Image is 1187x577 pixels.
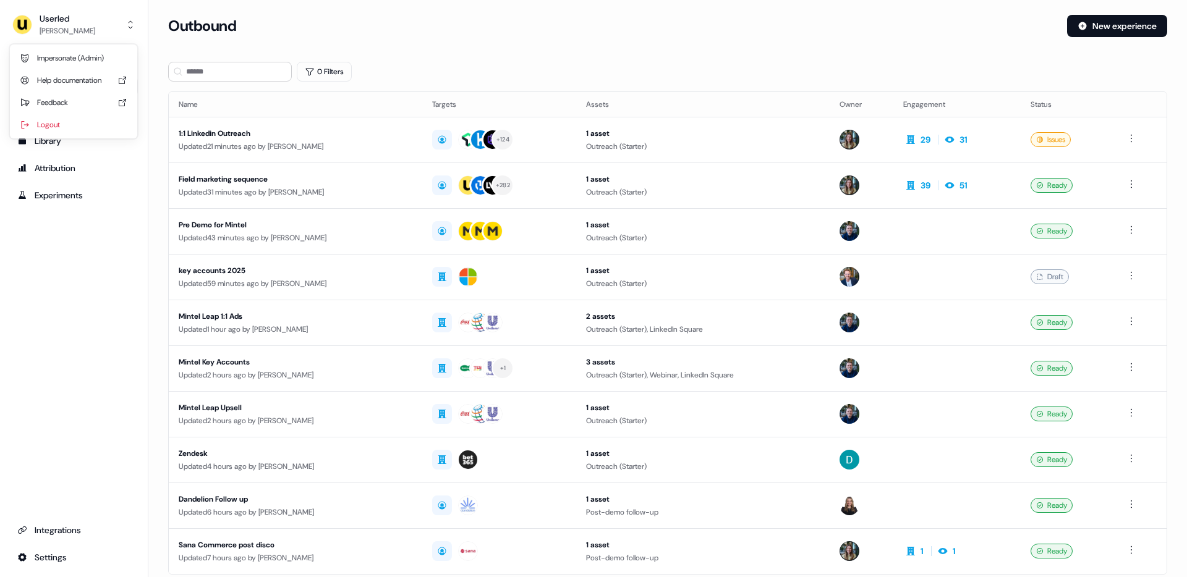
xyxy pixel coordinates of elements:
[179,232,412,244] div: Updated 43 minutes ago by [PERSON_NAME]
[179,415,412,427] div: Updated 2 hours ago by [PERSON_NAME]
[179,402,412,414] div: Mintel Leap Upsell
[169,92,422,117] th: Name
[179,539,412,551] div: Sana Commerce post disco
[586,493,820,505] div: 1 asset
[15,114,132,136] div: Logout
[586,460,820,473] div: Outreach (Starter)
[840,495,859,515] img: Geneviève
[179,186,412,198] div: Updated 31 minutes ago by [PERSON_NAME]
[179,264,412,277] div: key accounts 2025
[179,506,412,518] div: Updated 6 hours ago by [PERSON_NAME]
[586,415,820,427] div: Outreach (Starter)
[840,404,859,424] img: James
[840,358,859,378] img: James
[586,323,820,335] div: Outreach (Starter), LinkedIn Square
[168,17,236,35] h3: Outbound
[496,134,509,145] div: + 124
[179,552,412,564] div: Updated 7 hours ago by [PERSON_NAME]
[10,158,138,178] a: Go to attribution
[840,313,859,332] img: James
[179,356,412,368] div: Mintel Key Accounts
[921,133,930,146] div: 29
[179,369,412,381] div: Updated 2 hours ago by [PERSON_NAME]
[1067,15,1167,37] button: New experience
[10,185,138,205] a: Go to experiments
[586,310,820,322] div: 2 assets
[586,447,820,460] div: 1 asset
[17,551,130,563] div: Settings
[1031,544,1073,558] div: Ready
[840,175,859,195] img: Charlotte
[586,277,820,290] div: Outreach (Starter)
[10,520,138,540] a: Go to integrations
[586,506,820,518] div: Post-demo follow-up
[1031,361,1073,376] div: Ready
[17,135,130,147] div: Library
[840,541,859,561] img: Charlotte
[576,92,830,117] th: Assets
[1031,498,1073,513] div: Ready
[1031,224,1073,238] div: Ready
[179,493,412,505] div: Dandelion Follow up
[586,186,820,198] div: Outreach (Starter)
[586,173,820,185] div: 1 asset
[15,91,132,114] div: Feedback
[15,69,132,91] div: Help documentation
[921,545,924,557] div: 1
[10,547,138,567] a: Go to integrations
[586,552,820,564] div: Post-demo follow-up
[179,460,412,473] div: Updated 4 hours ago by [PERSON_NAME]
[1031,406,1073,421] div: Ready
[500,363,506,374] div: + 1
[496,180,510,191] div: + 282
[1031,452,1073,467] div: Ready
[179,127,412,140] div: 1:1 Linkedin Outreach
[586,219,820,231] div: 1 asset
[586,539,820,551] div: 1 asset
[959,179,968,192] div: 51
[10,131,138,151] a: Go to templates
[179,323,412,335] div: Updated 1 hour ago by [PERSON_NAME]
[422,92,576,117] th: Targets
[893,92,1021,117] th: Engagement
[17,524,130,536] div: Integrations
[830,92,893,117] th: Owner
[179,310,412,322] div: Mintel Leap 1:1 Ads
[840,130,859,150] img: Charlotte
[1031,269,1069,284] div: Draft
[586,402,820,414] div: 1 asset
[40,12,95,25] div: Userled
[1031,132,1071,147] div: Issues
[586,127,820,140] div: 1 asset
[17,189,130,201] div: Experiments
[297,62,352,82] button: 0 Filters
[179,277,412,290] div: Updated 59 minutes ago by [PERSON_NAME]
[10,44,137,138] div: Userled[PERSON_NAME]
[840,267,859,287] img: Yann
[179,140,412,153] div: Updated 21 minutes ago by [PERSON_NAME]
[840,221,859,241] img: James
[921,179,930,192] div: 39
[586,356,820,368] div: 3 assets
[10,10,138,40] button: Userled[PERSON_NAME]
[40,25,95,37] div: [PERSON_NAME]
[1031,315,1073,330] div: Ready
[586,369,820,381] div: Outreach (Starter), Webinar, LinkedIn Square
[586,232,820,244] div: Outreach (Starter)
[586,264,820,277] div: 1 asset
[840,450,859,470] img: David
[586,140,820,153] div: Outreach (Starter)
[179,447,412,460] div: Zendesk
[953,545,956,557] div: 1
[1031,178,1073,193] div: Ready
[15,47,132,69] div: Impersonate (Admin)
[179,219,412,231] div: Pre Demo for Mintel
[959,133,968,146] div: 31
[179,173,412,185] div: Field marketing sequence
[17,162,130,174] div: Attribution
[1021,92,1114,117] th: Status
